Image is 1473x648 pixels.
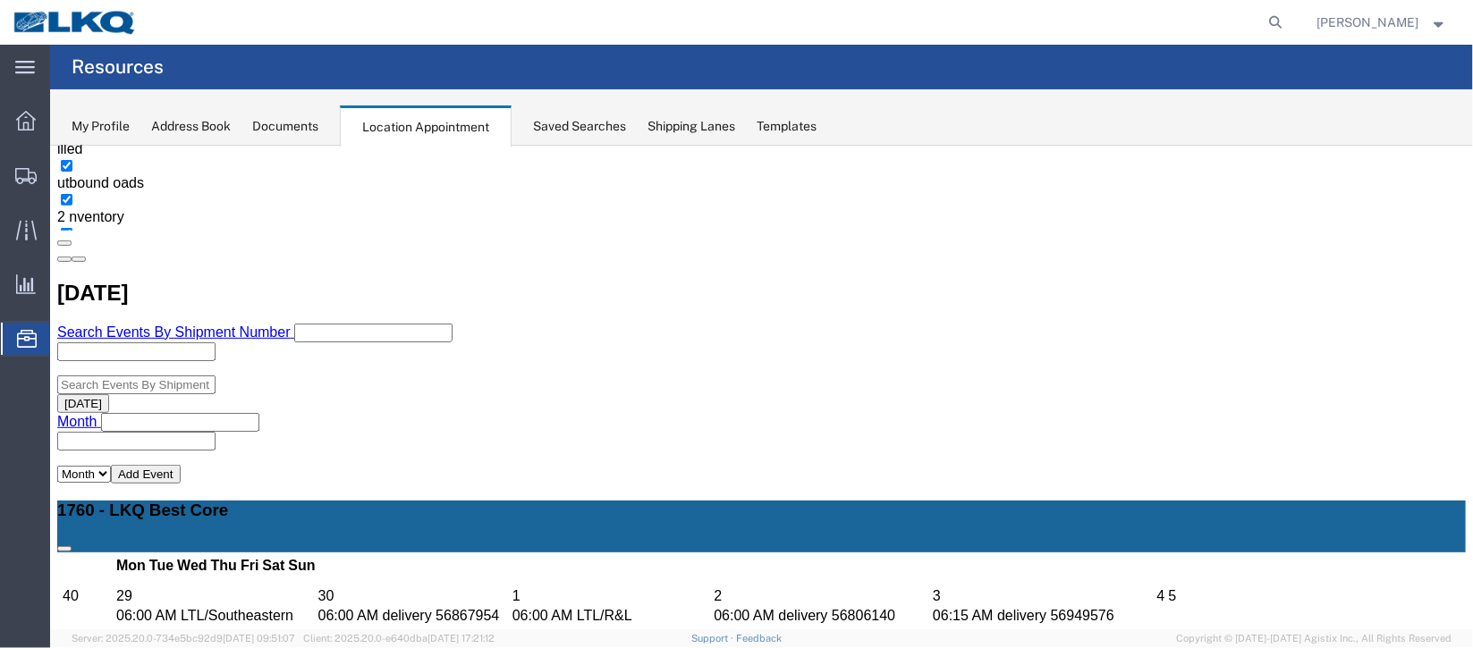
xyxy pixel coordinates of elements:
span: 30 [268,442,284,458]
div: Saved Searches [533,117,626,136]
img: logo [13,9,138,36]
span: [DATE] 17:21:12 [428,633,495,644]
span: delivery 56949576 [947,462,1064,477]
a: Month [7,268,51,283]
div: My Profile [72,117,130,136]
span: LTL/R&L [527,462,582,477]
span: 913722893 - Pasco,[GEOGRAPHIC_DATA] [268,482,418,529]
input: Search Events By Shipment Number [7,230,165,248]
input: utbound oads [11,14,22,26]
span: 06:15 AM [268,482,329,497]
input: 2 nventory [11,48,22,60]
span: Sat [212,412,234,427]
button: [DATE] [7,248,59,267]
div: Shipping Lanes [648,117,735,136]
span: Search Events By Shipment Number [7,179,241,194]
button: [PERSON_NAME] [1316,12,1449,33]
span: 06:00 AM [664,462,724,477]
span: 2 [664,442,672,458]
span: 4 [1107,442,1115,458]
div: Templates [757,117,817,136]
span: Sun [238,412,265,427]
span: delivery 56806140 [728,462,845,477]
span: Tue [99,412,123,427]
span: [DATE] 09:51:07 [223,633,295,644]
div: Address Book [151,117,231,136]
span: Fri [190,412,208,427]
div: Documents [252,117,318,136]
span: Copyright © [DATE]-[DATE] Agistix Inc., All Rights Reserved [1176,631,1452,646]
span: 2 nventory [7,63,74,79]
span: 29 [66,442,82,458]
span: delivery 56867954 [333,462,450,477]
a: Support [691,633,736,644]
span: utbound oads [7,29,94,45]
span: LTL/Southeastern [131,462,243,477]
span: Mon [66,412,96,427]
span: 06:00 AM [268,462,329,477]
span: 06:00 AM [462,462,523,477]
h3: 1760 - LKQ Best Core [7,355,1416,374]
a: Feedback [736,633,782,644]
span: 06:15 AM [883,462,944,477]
a: Search Events By Shipment Number [7,179,244,194]
button: Add Event [61,319,131,338]
h2: [DATE] [7,135,1416,160]
span: Server: 2025.20.0-734e5bc92d9 [72,633,295,644]
span: Wed [127,412,157,427]
span: 40 [13,442,29,458]
span: Christopher Sanchez [1317,13,1419,32]
span: Client: 2025.20.0-e640dba [303,633,495,644]
span: Month [7,268,47,283]
iframe: FS Legacy Container [50,146,1473,629]
span: Thu [161,412,187,427]
span: 3 [883,442,891,458]
h4: Resources [72,45,164,89]
div: Location Appointment [340,105,512,147]
span: 06:00 AM [66,462,127,477]
span: 1 [462,442,470,458]
span: 5 [1119,442,1127,458]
